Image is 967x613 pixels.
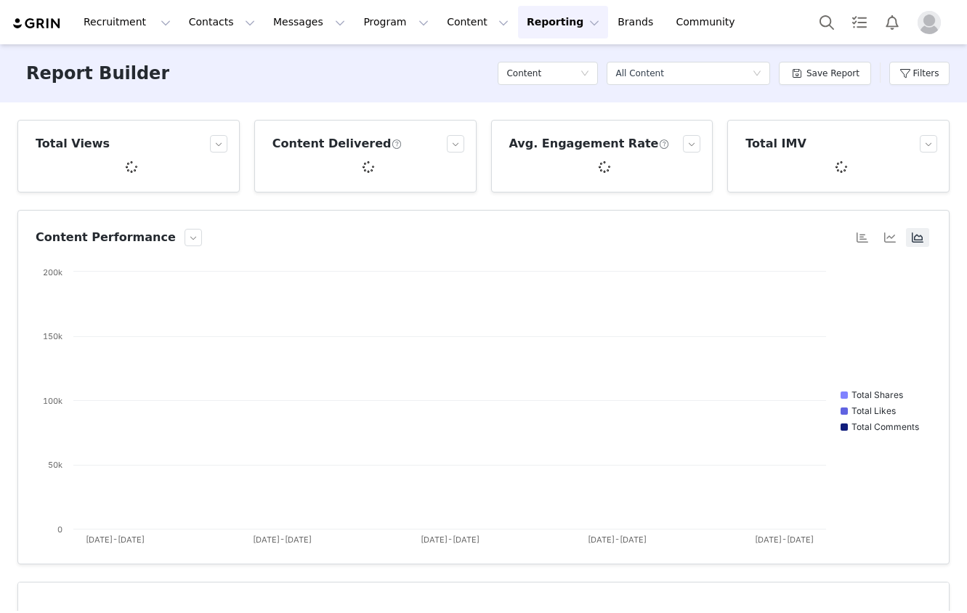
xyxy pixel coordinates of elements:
[43,267,62,277] text: 200k
[918,11,941,34] img: placeholder-profile.jpg
[506,62,541,84] h5: Content
[48,460,62,470] text: 50k
[876,6,908,38] button: Notifications
[851,421,919,432] text: Total Comments
[811,6,843,38] button: Search
[421,535,480,545] text: [DATE]-[DATE]
[180,6,264,38] button: Contacts
[609,6,666,38] a: Brands
[36,229,176,246] h3: Content Performance
[745,135,806,153] h3: Total IMV
[86,535,145,545] text: [DATE]-[DATE]
[438,6,517,38] button: Content
[851,389,903,400] text: Total Shares
[264,6,354,38] button: Messages
[509,135,670,153] h3: Avg. Engagement Rate
[668,6,750,38] a: Community
[43,331,62,341] text: 150k
[889,62,950,85] button: Filters
[580,69,589,79] i: icon: down
[36,135,110,153] h3: Total Views
[779,62,871,85] button: Save Report
[755,535,814,545] text: [DATE]-[DATE]
[588,535,647,545] text: [DATE]-[DATE]
[355,6,437,38] button: Program
[12,17,62,31] img: grin logo
[43,396,62,406] text: 100k
[753,69,761,79] i: icon: down
[26,60,169,86] h3: Report Builder
[253,535,312,545] text: [DATE]-[DATE]
[272,135,402,153] h3: Content Delivered
[75,6,179,38] button: Recruitment
[57,524,62,535] text: 0
[615,62,663,84] div: All Content
[843,6,875,38] a: Tasks
[518,6,608,38] button: Reporting
[851,405,896,416] text: Total Likes
[909,11,955,34] button: Profile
